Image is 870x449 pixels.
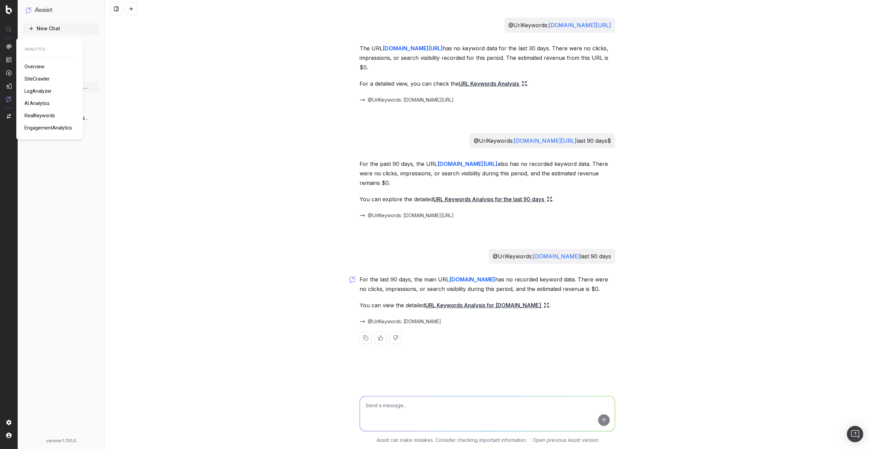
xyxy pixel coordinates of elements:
[24,124,75,131] a: EngagementAnalytics
[360,212,462,219] button: @UrlKeywords: [DOMAIN_NAME][URL]
[6,420,12,425] img: Setting
[6,83,12,89] img: Studio
[24,63,47,70] a: Overview
[437,160,498,167] a: [DOMAIN_NAME][URL]
[24,100,52,107] a: AI Analytics
[23,23,99,34] button: New Chat
[508,20,611,30] p: @UrlKeywords:
[493,252,611,261] p: @UrlKeywords: last 90 days
[433,194,552,204] a: URL Keywords Analysis for the last 90 days
[847,426,863,442] div: Open Intercom Messenger
[360,194,615,204] p: You can explore the detailed .
[360,275,615,294] p: For the last 90 days, the main URL has no recorded keyword data. There were no clicks, impression...
[449,276,495,283] a: [DOMAIN_NAME]
[6,70,12,76] img: Activation
[24,88,54,94] a: LogAnalyzer
[383,45,443,52] a: [DOMAIN_NAME][URL]
[360,79,615,88] p: For a detailed view, you can check the .
[6,57,12,63] img: Intelligence
[24,75,52,82] a: SiteCrawler
[26,5,97,15] button: Assist
[24,101,50,106] span: AI Analytics
[368,212,454,219] span: @UrlKeywords: [DOMAIN_NAME][URL]
[24,112,58,119] a: RealKeywords
[7,114,11,119] img: Switch project
[549,22,611,29] a: [DOMAIN_NAME][URL]
[24,88,52,94] span: LogAnalyzer
[24,64,45,69] span: Overview
[474,136,611,145] p: @UrlKeywords: last 90 days$
[377,437,527,444] p: Assist can make mistakes. Consider checking important information.
[360,159,615,188] p: For the past 90 days, the URL also has no recorded keyword data. There were no clicks, impression...
[6,44,12,49] img: Analytics
[360,44,615,72] p: The URL has no keyword data for the last 30 days. There were no clicks, impressions, or search vi...
[349,276,356,283] img: Botify assist logo
[26,438,97,444] div: version: 1.701.0
[24,47,75,52] span: ANALYTICS
[6,5,12,14] img: Botify logo
[24,76,50,82] span: SiteCrawler
[26,7,32,13] img: Assist
[425,300,549,310] a: URL Keywords Analysis for [DOMAIN_NAME]
[6,433,12,438] img: My account
[360,318,449,325] button: @UrlKeywords: [DOMAIN_NAME]
[23,37,99,48] a: How to use Assist
[360,97,462,103] button: @UrlKeywords: [DOMAIN_NAME][URL]
[360,300,615,310] p: You can view the detailed .
[368,318,441,325] span: @UrlKeywords: [DOMAIN_NAME]
[459,79,527,88] a: URL Keywords Analysis
[514,137,576,144] a: [DOMAIN_NAME][URL]
[533,253,580,260] a: [DOMAIN_NAME]
[368,97,454,103] span: @UrlKeywords: [DOMAIN_NAME][URL]
[24,113,55,118] span: RealKeywords
[35,5,52,15] h1: Assist
[6,96,12,102] img: Assist
[24,125,72,131] span: EngagementAnalytics
[533,437,598,444] a: Open previous Assist version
